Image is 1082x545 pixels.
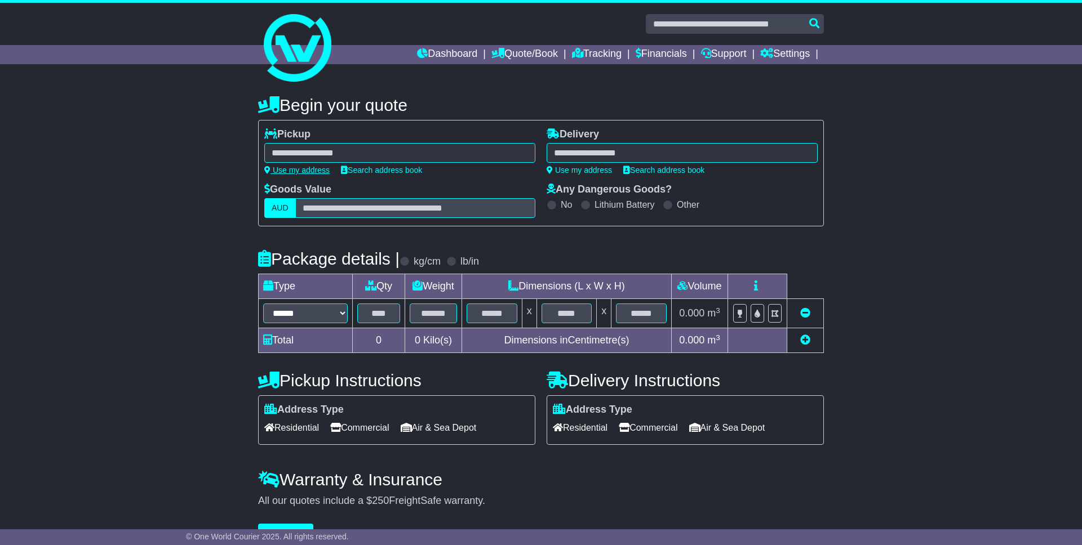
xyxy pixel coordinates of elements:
[264,404,344,416] label: Address Type
[800,334,810,346] a: Add new item
[258,495,824,507] div: All our quotes include a $ FreightSafe warranty.
[595,199,655,210] label: Lithium Battery
[405,328,462,353] td: Kilo(s)
[264,198,296,218] label: AUD
[353,274,405,299] td: Qty
[264,419,319,436] span: Residential
[679,307,704,319] span: 0.000
[636,45,687,64] a: Financials
[330,419,389,436] span: Commercial
[572,45,622,64] a: Tracking
[401,419,477,436] span: Air & Sea Depot
[417,45,477,64] a: Dashboard
[701,45,747,64] a: Support
[259,274,353,299] td: Type
[264,128,311,141] label: Pickup
[547,166,612,175] a: Use my address
[258,470,824,489] h4: Warranty & Insurance
[264,166,330,175] a: Use my address
[707,307,720,319] span: m
[760,45,810,64] a: Settings
[679,334,704,346] span: 0.000
[689,419,765,436] span: Air & Sea Depot
[522,299,536,328] td: x
[372,495,389,506] span: 250
[623,166,704,175] a: Search address book
[716,333,720,342] sup: 3
[264,184,331,196] label: Goods Value
[553,419,607,436] span: Residential
[561,199,572,210] label: No
[800,307,810,319] a: Remove this item
[414,256,441,268] label: kg/cm
[258,249,400,268] h4: Package details |
[462,328,671,353] td: Dimensions in Centimetre(s)
[677,199,699,210] label: Other
[258,371,535,390] h4: Pickup Instructions
[491,45,558,64] a: Quote/Book
[597,299,611,328] td: x
[353,328,405,353] td: 0
[707,334,720,346] span: m
[460,256,479,268] label: lb/in
[671,274,728,299] td: Volume
[415,334,420,346] span: 0
[619,419,677,436] span: Commercial
[716,306,720,315] sup: 3
[547,184,672,196] label: Any Dangerous Goods?
[462,274,671,299] td: Dimensions (L x W x H)
[186,532,349,541] span: © One World Courier 2025. All rights reserved.
[547,371,824,390] h4: Delivery Instructions
[341,166,422,175] a: Search address book
[553,404,632,416] label: Address Type
[258,524,313,543] button: Get Quotes
[405,274,462,299] td: Weight
[259,328,353,353] td: Total
[258,96,824,114] h4: Begin your quote
[547,128,599,141] label: Delivery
